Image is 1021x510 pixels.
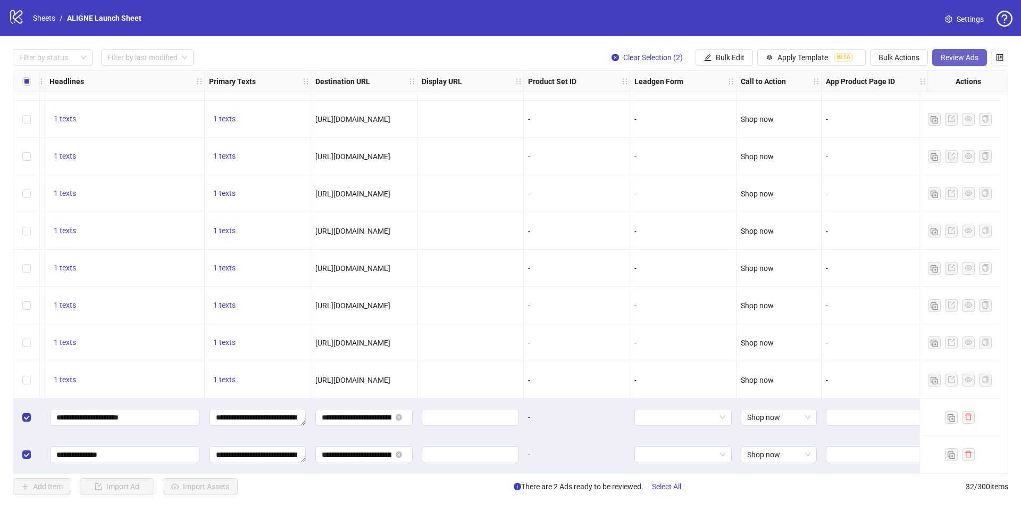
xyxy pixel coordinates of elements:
[634,337,732,349] div: -
[936,11,992,28] a: Settings
[965,227,972,234] span: eye
[213,301,236,309] span: 1 texts
[528,412,625,423] div: -
[54,301,76,309] span: 1 texts
[945,15,952,23] span: setting
[196,78,203,85] span: holder
[826,190,828,198] span: -
[945,411,958,424] button: Duplicate
[213,189,236,198] span: 1 texts
[965,301,972,309] span: eye
[13,212,40,250] div: Select row 26
[741,76,786,87] strong: Call to Action
[965,264,972,272] span: eye
[634,374,732,386] div: -
[315,76,370,87] strong: Destination URL
[54,114,76,123] span: 1 texts
[13,138,40,175] div: Select row 24
[315,115,390,124] span: [URL][DOMAIN_NAME]
[315,152,390,161] span: [URL][DOMAIN_NAME]
[315,227,390,235] span: [URL][DOMAIN_NAME]
[603,49,691,66] button: Clear Selection (2)
[928,225,941,237] button: Duplicate
[634,262,732,274] div: -
[54,152,76,160] span: 1 texts
[49,336,80,349] button: 1 texts
[396,414,402,421] button: close-circle
[818,71,821,92] div: Resize Call to Action column
[634,76,683,87] strong: Leadgen Form
[948,264,955,272] span: export
[209,374,240,386] button: 1 texts
[528,76,576,87] strong: Product Set ID
[704,54,712,61] span: edit
[528,188,625,200] div: -
[741,339,774,347] span: Shop now
[515,78,522,85] span: holder
[747,409,810,425] span: Shop now
[928,113,941,126] button: Duplicate
[13,287,40,324] div: Select row 28
[623,53,683,62] span: Clear Selection (2)
[991,49,1008,66] button: Configure table settings
[634,225,732,237] div: -
[514,478,690,495] span: There are 2 Ads ready to be reviewed.
[741,227,774,235] span: Shop now
[919,78,926,85] span: holder
[315,339,390,347] span: [URL][DOMAIN_NAME]
[996,54,1003,61] span: control
[528,262,625,274] div: -
[948,339,955,346] span: export
[528,300,625,311] div: -
[13,250,40,287] div: Select row 27
[928,187,941,200] button: Duplicate
[965,376,972,383] span: eye
[757,49,866,66] button: Apply TemplateBETA
[308,71,311,92] div: Resize Primary Texts column
[813,78,820,85] span: holder
[60,12,63,24] li: /
[49,262,80,275] button: 1 texts
[528,225,625,237] div: -
[209,76,256,87] strong: Primary Texts
[49,299,80,312] button: 1 texts
[213,375,236,384] span: 1 texts
[966,481,1008,492] span: 32 / 300 items
[826,115,828,124] span: -
[528,151,625,162] div: -
[629,78,636,85] span: holder
[643,478,690,495] button: Select All
[13,324,40,361] div: Select row 29
[735,78,742,85] span: holder
[948,152,955,160] span: export
[956,76,981,87] strong: Actions
[209,187,240,200] button: 1 texts
[213,264,236,272] span: 1 texts
[44,78,51,85] span: holder
[741,301,774,310] span: Shop now
[634,300,732,311] div: -
[826,376,828,384] span: -
[741,152,774,161] span: Shop now
[209,336,240,349] button: 1 texts
[209,225,240,237] button: 1 texts
[54,189,76,198] span: 1 texts
[49,408,200,426] div: Edit values
[733,71,736,92] div: Resize Leadgen Form column
[948,190,955,197] span: export
[945,448,958,461] button: Duplicate
[13,101,40,138] div: Select row 23
[741,115,774,124] span: Shop now
[826,264,828,273] span: -
[13,361,40,399] div: Select row 30
[965,190,972,197] span: eye
[414,71,417,92] div: Resize Destination URL column
[627,71,630,92] div: Resize Product Set ID column
[747,447,810,463] span: Shop now
[396,451,402,458] span: close-circle
[826,301,828,310] span: -
[928,150,941,163] button: Duplicate
[834,53,853,62] span: BETA
[416,78,423,85] span: holder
